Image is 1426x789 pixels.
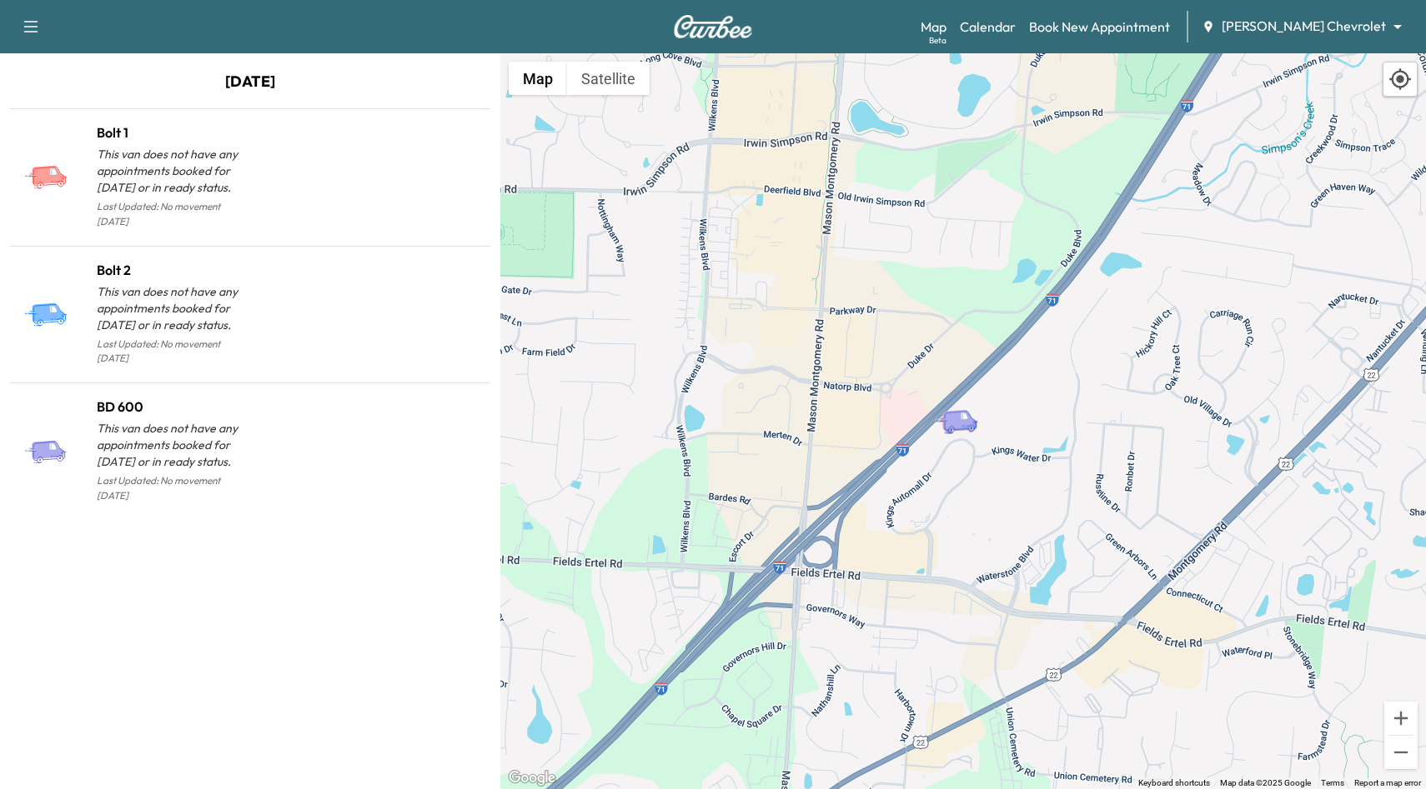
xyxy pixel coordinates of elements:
[97,122,250,142] h1: Bolt 1
[1354,778,1421,787] a: Report a map error
[1220,778,1311,787] span: Map data ©2025 Google
[1029,17,1170,37] a: Book New Appointment
[1222,17,1386,36] span: [PERSON_NAME] Chevrolet
[97,196,250,232] p: Last Updated: No movement [DATE]
[1384,736,1418,769] button: Zoom out
[921,17,946,37] a: MapBeta
[97,283,250,333] p: This van does not have any appointments booked for [DATE] or in ready status.
[97,397,250,417] h1: BD 600
[505,767,560,789] img: Google
[673,15,753,38] img: Curbee Logo
[97,146,250,196] p: This van does not have any appointments booked for [DATE] or in ready status.
[1321,778,1344,787] a: Terms
[505,767,560,789] a: Open this area in Google Maps (opens a new window)
[97,420,250,470] p: This van does not have any appointments booked for [DATE] or in ready status.
[97,470,250,507] p: Last Updated: No movement [DATE]
[97,333,250,370] p: Last Updated: No movement [DATE]
[960,17,1016,37] a: Calendar
[935,392,993,421] gmp-advanced-marker: BD 600
[1138,777,1210,789] button: Keyboard shortcuts
[97,260,250,280] h1: Bolt 2
[1384,702,1418,735] button: Zoom in
[934,392,992,422] gmp-advanced-marker: Bolt 1
[509,62,567,95] button: Show street map
[929,34,946,47] div: Beta
[567,62,650,95] button: Show satellite imagery
[1383,62,1418,97] div: Recenter map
